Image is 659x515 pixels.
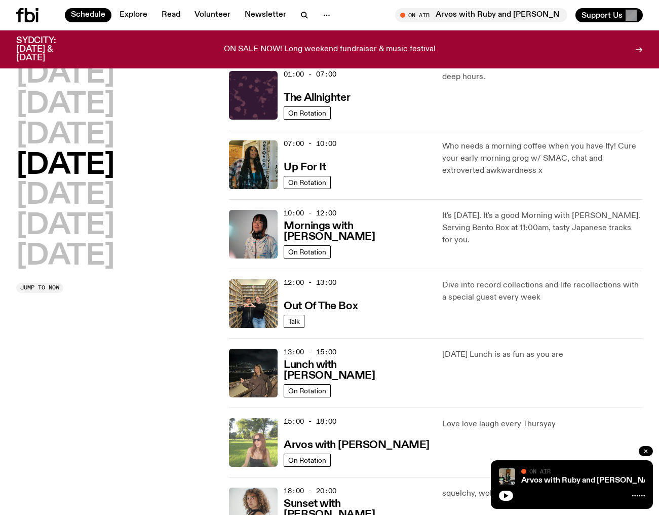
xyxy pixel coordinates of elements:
[284,93,350,103] h3: The Allnighter
[16,152,114,180] button: [DATE]
[284,384,331,397] a: On Rotation
[442,279,643,304] p: Dive into record collections and life recollections with a special guest every week
[284,454,331,467] a: On Rotation
[20,285,59,290] span: Jump to now
[284,139,336,149] span: 07:00 - 10:00
[16,60,114,89] button: [DATE]
[288,387,326,394] span: On Rotation
[284,358,430,381] a: Lunch with [PERSON_NAME]
[65,8,111,22] a: Schedule
[284,221,430,242] h3: Mornings with [PERSON_NAME]
[284,315,304,328] a: Talk
[284,440,429,451] h3: Arvos with [PERSON_NAME]
[284,219,430,242] a: Mornings with [PERSON_NAME]
[284,301,358,312] h3: Out Of The Box
[288,317,300,325] span: Talk
[188,8,237,22] a: Volunteer
[582,11,623,20] span: Support Us
[16,91,114,119] button: [DATE]
[284,245,331,259] a: On Rotation
[575,8,643,22] button: Support Us
[16,242,114,271] button: [DATE]
[288,456,326,464] span: On Rotation
[16,181,114,210] button: [DATE]
[16,212,114,240] button: [DATE]
[284,486,336,496] span: 18:00 - 20:00
[284,106,331,120] a: On Rotation
[284,160,326,173] a: Up For It
[16,283,63,293] button: Jump to now
[442,488,643,500] p: squelchy, wobbly, gooey, twisty
[284,91,350,103] a: The Allnighter
[442,210,643,246] p: It's [DATE]. It's a good Morning with [PERSON_NAME]. Serving Bento Box at 11:00am, tasty Japanese...
[442,71,643,83] p: deep hours.
[239,8,292,22] a: Newsletter
[288,178,326,186] span: On Rotation
[224,45,436,54] p: ON SALE NOW! Long weekend fundraiser & music festival
[16,121,114,150] button: [DATE]
[284,208,336,218] span: 10:00 - 12:00
[529,468,551,474] span: On Air
[16,36,81,62] h3: SYDCITY: [DATE] & [DATE]
[288,248,326,255] span: On Rotation
[442,418,643,430] p: Love love laugh every Thursyay
[284,438,429,451] a: Arvos with [PERSON_NAME]
[229,279,278,328] img: Matt and Kate stand in the music library and make a heart shape with one hand each.
[113,8,153,22] a: Explore
[229,349,278,397] img: Izzy Page stands above looking down at Opera Bar. She poses in front of the Harbour Bridge in the...
[288,109,326,117] span: On Rotation
[284,360,430,381] h3: Lunch with [PERSON_NAME]
[284,417,336,426] span: 15:00 - 18:00
[442,140,643,177] p: Who needs a morning coffee when you have Ify! Cure your early morning grog w/ SMAC, chat and extr...
[499,468,515,485] img: Ruby wears a Collarbones t shirt and pretends to play the DJ decks, Al sings into a pringles can....
[395,8,567,22] button: On AirArvos with Ruby and [PERSON_NAME]
[229,210,278,259] img: Kana Frazer is smiling at the camera with her head tilted slightly to her left. She wears big bla...
[284,69,336,79] span: 01:00 - 07:00
[284,299,358,312] a: Out Of The Box
[284,347,336,357] span: 13:00 - 15:00
[284,278,336,287] span: 12:00 - 13:00
[284,176,331,189] a: On Rotation
[229,140,278,189] img: Ify - a Brown Skin girl with black braided twists, looking up to the side with her tongue stickin...
[442,349,643,361] p: [DATE] Lunch is as fun as you are
[284,162,326,173] h3: Up For It
[229,418,278,467] img: Lizzie Bowles is sitting in a bright green field of grass, with dark sunglasses and a black top. ...
[156,8,186,22] a: Read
